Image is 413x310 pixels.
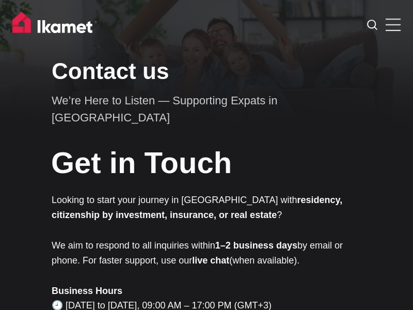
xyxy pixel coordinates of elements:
p: Looking to start your journey in [GEOGRAPHIC_DATA] with ? [52,193,361,223]
strong: 1–2 business days [215,240,297,251]
h1: Contact us [52,58,361,85]
strong: Business Hours [52,286,122,296]
img: Ikamet home [12,12,97,38]
strong: live chat [192,255,229,266]
p: We aim to respond to all inquiries within by email or phone. For faster support, use our (when av... [52,238,361,268]
p: We’re Here to Listen — Supporting Expats in [GEOGRAPHIC_DATA] [52,92,361,126]
h1: Get in Touch [51,142,361,183]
